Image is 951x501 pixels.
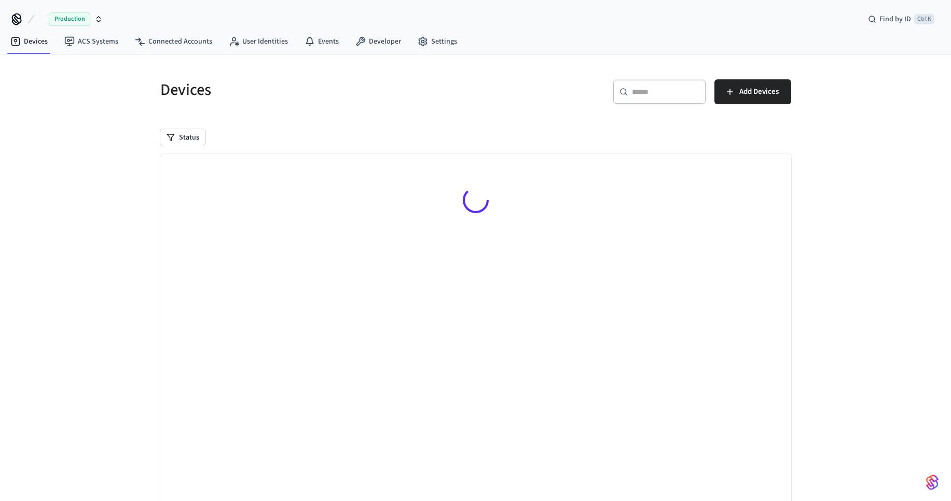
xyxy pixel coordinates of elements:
[56,32,127,51] a: ACS Systems
[347,32,409,51] a: Developer
[2,32,56,51] a: Devices
[914,14,934,24] span: Ctrl K
[220,32,296,51] a: User Identities
[739,85,779,99] span: Add Devices
[879,14,911,24] span: Find by ID
[860,10,943,29] div: Find by IDCtrl K
[296,32,347,51] a: Events
[714,79,791,104] button: Add Devices
[926,474,939,491] img: SeamLogoGradient.69752ec5.svg
[160,79,470,101] h5: Devices
[127,32,220,51] a: Connected Accounts
[49,12,90,26] span: Production
[160,129,205,146] button: Status
[409,32,465,51] a: Settings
